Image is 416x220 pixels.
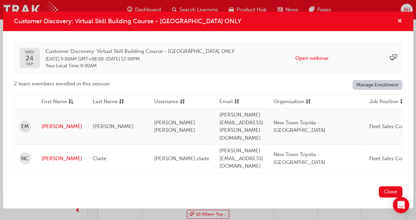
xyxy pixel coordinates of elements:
[273,151,325,165] span: New Town Toyota - [GEOGRAPHIC_DATA]
[25,55,34,62] span: 24
[68,98,73,106] span: asc-icon
[154,98,178,106] span: Username
[41,98,67,106] span: First Name
[41,155,82,163] a: [PERSON_NAME]
[379,186,402,197] button: Close
[219,98,233,106] span: Email
[154,120,197,134] span: [PERSON_NAME].[PERSON_NAME]
[397,18,402,25] span: cross-icon
[25,62,34,66] span: SEP
[41,123,82,130] a: [PERSON_NAME]
[106,56,140,62] span: 24 Sep 2025 12:00PM
[45,47,234,55] span: Customer Discovery: Virtual Skill Building Course - [GEOGRAPHIC_DATA] ONLY
[93,123,134,129] span: [PERSON_NAME]
[14,80,110,88] span: 2 team members enrolled in this session
[369,98,399,106] span: Job Position
[369,98,407,106] button: Job Positionsorting-icon
[45,56,104,62] span: 24 Sep 2025 9:00AM GMT+08:00
[390,54,397,62] span: sessionType_ONLINE_URL-icon
[180,98,185,106] span: sorting-icon
[45,63,234,69] span: Your Local Time : 9:00AM
[273,98,304,106] span: Organisation
[219,98,257,106] button: Emailsorting-icon
[273,120,325,134] span: New Town Toyota - [GEOGRAPHIC_DATA]
[93,98,118,106] span: Last Name
[21,123,29,130] span: EM
[219,112,263,141] span: [PERSON_NAME][EMAIL_ADDRESS][PERSON_NAME][DOMAIN_NAME]
[93,155,106,162] span: Claite
[21,155,29,163] span: NC
[306,98,311,106] span: sorting-icon
[393,197,409,213] div: Open Intercom Messenger
[219,148,263,169] span: [PERSON_NAME][EMAIL_ADDRESS][DOMAIN_NAME]
[352,80,402,90] a: Manage Enrollment
[41,98,79,106] button: First Nameasc-icon
[154,155,209,162] span: [PERSON_NAME].claite
[273,98,311,106] button: Organisationsorting-icon
[295,54,329,62] button: Open webinar
[400,98,405,106] span: sorting-icon
[45,47,234,69] div: -
[93,98,130,106] button: Last Namesorting-icon
[234,98,239,106] span: sorting-icon
[14,17,241,25] span: Customer Discovery: Virtual Skill Building Course - [GEOGRAPHIC_DATA] ONLY
[397,17,402,26] button: cross-icon
[3,12,413,208] div: Customer Discovery: Virtual Skill Building Course - WA ONLY
[25,50,34,54] span: WED
[119,98,124,106] span: sorting-icon
[154,98,192,106] button: Usernamesorting-icon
